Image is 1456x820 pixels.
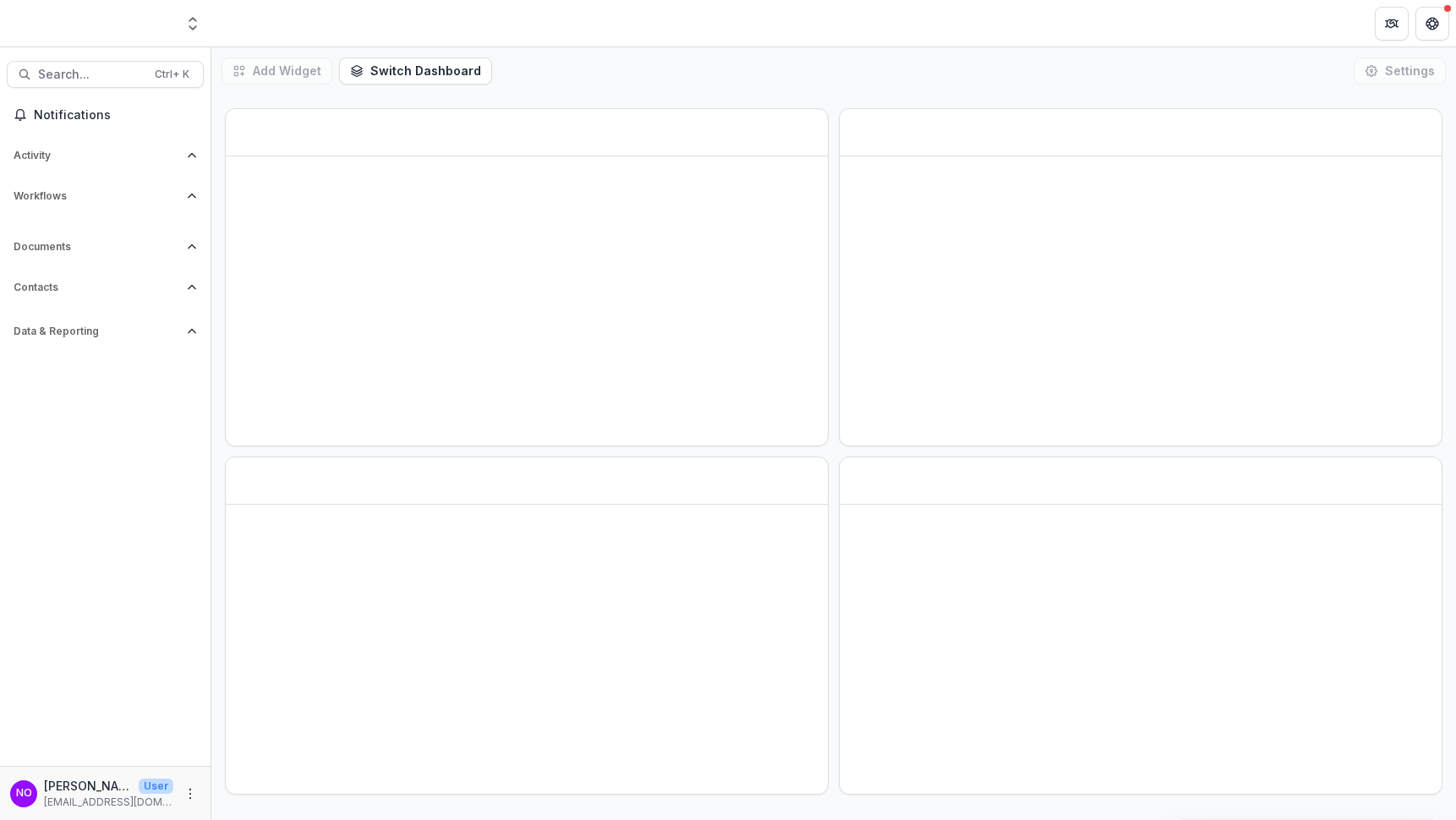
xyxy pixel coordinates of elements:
[14,325,180,337] span: Data & Reporting
[339,57,492,85] button: Switch Dashboard
[1375,7,1409,41] button: Partners
[180,784,200,804] button: More
[7,101,204,128] button: Notifications
[218,11,290,36] nav: breadcrumb
[7,318,204,345] button: Open Data & Reporting
[151,65,193,84] div: Ctrl + K
[181,7,205,41] button: Open entity switcher
[14,282,180,293] span: Contacts
[1415,7,1449,41] button: Get Help
[14,241,180,253] span: Documents
[139,779,173,794] p: User
[14,190,180,202] span: Workflows
[14,150,180,161] span: Activity
[1354,57,1446,85] button: Settings
[34,108,197,123] span: Notifications
[44,795,173,810] p: [EMAIL_ADDRESS][DOMAIN_NAME]
[16,788,32,799] div: Nicole Olson
[44,777,132,795] p: [PERSON_NAME]
[7,183,204,210] button: Open Workflows
[7,233,204,260] button: Open Documents
[222,57,332,85] button: Add Widget
[7,142,204,169] button: Open Activity
[7,61,204,88] button: Search...
[7,274,204,301] button: Open Contacts
[38,68,145,82] span: Search...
